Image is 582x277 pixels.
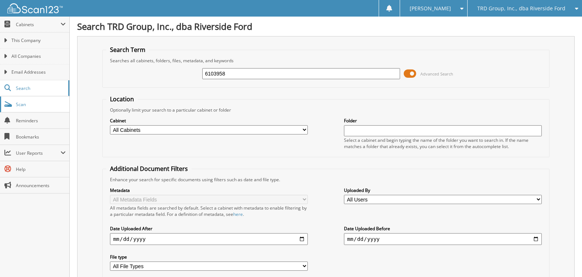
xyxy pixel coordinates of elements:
[106,107,545,113] div: Optionally limit your search to a particular cabinet or folder
[106,57,545,64] div: Searches all cabinets, folders, files, metadata, and keywords
[16,101,66,108] span: Scan
[7,3,63,13] img: scan123-logo-white.svg
[16,118,66,124] span: Reminders
[11,69,66,76] span: Email Addresses
[16,85,65,91] span: Search
[106,95,138,103] legend: Location
[106,176,545,183] div: Enhance your search for specific documents using filters such as date and file type.
[110,118,307,124] label: Cabinet
[11,37,66,44] span: This Company
[110,205,307,217] div: All metadata fields are searched by default. Select a cabinet with metadata to enable filtering b...
[233,211,243,217] a: here
[344,187,541,193] label: Uploaded By
[477,6,565,11] span: TRD Group, Inc., dba Riverside Ford
[106,46,149,54] legend: Search Term
[420,71,453,77] span: Advanced Search
[11,53,66,60] span: All Companies
[110,187,307,193] label: Metadata
[344,225,541,232] label: Date Uploaded Before
[16,150,61,156] span: User Reports
[16,21,61,28] span: Cabinets
[16,134,66,140] span: Bookmarks
[344,137,541,150] div: Select a cabinet and begin typing the name of the folder you want to search in. If the name match...
[410,6,451,11] span: [PERSON_NAME]
[16,182,66,189] span: Announcements
[16,166,66,172] span: Help
[545,242,582,277] iframe: Chat Widget
[344,233,541,245] input: end
[106,165,192,173] legend: Additional Document Filters
[110,254,307,260] label: File type
[344,118,541,124] label: Folder
[110,233,307,245] input: start
[110,225,307,232] label: Date Uploaded After
[77,20,575,32] h1: Search TRD Group, Inc., dba Riverside Ford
